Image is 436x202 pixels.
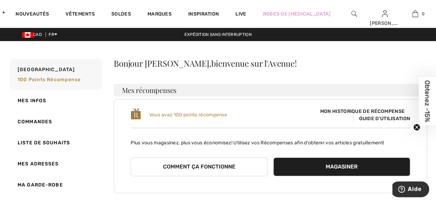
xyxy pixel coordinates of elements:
[131,134,410,146] p: Plus vous magasinez, plus vous économisez! Utilisez vos Récompenses afin d'obtenir vos articles g...
[370,20,400,27] div: [PERSON_NAME]
[114,84,427,96] h3: Mes récompenses
[49,32,57,37] span: FR
[392,181,429,199] iframe: Ouvre un widget dans lequel vous pouvez trouver plus d’informations
[235,10,246,18] a: Live
[22,32,44,37] span: CAD
[315,108,410,115] span: Mon historique de récompense
[382,10,388,18] img: Mes infos
[413,124,420,131] button: Close teaser
[263,10,331,18] a: Robes de [MEDICAL_DATA]
[400,10,430,18] a: 0
[22,32,33,38] img: Canadian Dollar
[148,11,172,18] a: Marques
[9,153,102,174] a: Mes adresses
[65,11,95,18] a: Vêtements
[188,11,219,18] span: Inspiration
[351,10,357,18] img: recherche
[131,157,267,176] button: Comment ça fonctionne
[18,66,75,73] span: [GEOGRAPHIC_DATA]
[111,11,131,18] a: Soldes
[412,10,418,18] img: Mon panier
[18,77,81,83] span: 100 Points récompense
[422,11,424,17] span: 0
[424,80,432,122] span: Obtenez -15%
[114,59,427,67] div: Bonjour [PERSON_NAME],
[419,77,436,125] div: Obtenez -15%Close teaser
[9,90,102,111] a: Mes infos
[353,116,410,122] span: Guide d'utilisation
[9,111,102,132] a: Commandes
[3,6,4,19] img: 1ère Avenue
[16,11,49,18] a: Nouveautés
[131,108,141,120] img: loyalty_logo_r.svg
[9,132,102,153] a: Liste de souhaits
[382,10,388,17] a: Se connecter
[9,174,102,195] a: Ma garde-robe
[211,58,296,69] span: bienvenue sur l'Avenue!
[149,112,227,118] span: Vous avez 100 points récompense
[273,157,410,176] button: Magasiner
